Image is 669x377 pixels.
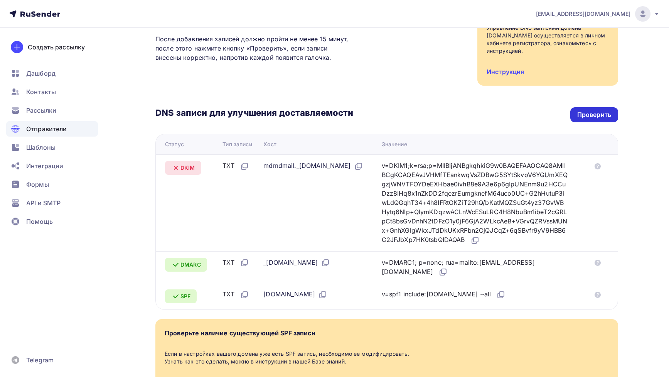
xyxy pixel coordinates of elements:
a: [EMAIL_ADDRESS][DOMAIN_NAME] [536,6,660,22]
div: Проверить [577,110,611,119]
span: Дашборд [26,69,56,78]
div: Управление DNS записями домена [DOMAIN_NAME] осуществляется в личном кабинете регистратора, ознак... [487,24,609,55]
p: Подтверждение домена является обязательным техническим требованием для доставки писем во «Входящи... [155,7,353,62]
div: Значение [382,140,407,148]
div: TXT [222,258,249,268]
div: _[DOMAIN_NAME] [263,258,330,268]
span: API и SMTP [26,198,61,208]
a: Контакты [6,84,98,100]
h3: DNS записи для улучшения доставляемости [155,107,353,120]
span: Формы [26,180,49,189]
div: Если в настройках вашего домена уже есть SPF запись, необходимо ее модифицировать. Узнать как это... [165,350,609,365]
a: Отправители [6,121,98,137]
div: Хост [263,140,276,148]
span: Telegram [26,355,54,365]
div: Проверьте наличие существующей SPF записи [165,328,315,338]
div: TXT [222,289,249,299]
span: Отправители [26,124,67,134]
div: v=DMARC1; p=none; rua=mailto:[EMAIL_ADDRESS][DOMAIN_NAME] [382,258,568,277]
div: v=DKIM1;k=rsa;p=MIIBIjANBgkqhkiG9w0BAQEFAAOCAQ8AMIIBCgKCAQEAvJVHMfTEankwqVsZDBwG5SYtSkvoV6YGUmXEQ... [382,161,568,245]
span: [EMAIL_ADDRESS][DOMAIN_NAME] [536,10,630,18]
a: Инструкция [487,68,524,76]
div: Статус [165,140,184,148]
span: DMARC [180,261,201,269]
div: mdmdmail._[DOMAIN_NAME] [263,161,363,171]
div: Создать рассылку [28,42,85,52]
span: Интеграции [26,161,63,171]
div: Тип записи [222,140,252,148]
div: [DOMAIN_NAME] [263,289,327,299]
div: v=spf1 include:[DOMAIN_NAME] ~all [382,289,506,299]
a: Шаблоны [6,140,98,155]
a: Формы [6,177,98,192]
span: DKIM [180,164,195,172]
span: Помощь [26,217,53,226]
span: Шаблоны [26,143,56,152]
div: TXT [222,161,249,171]
span: SPF [180,292,190,300]
a: Рассылки [6,103,98,118]
a: Дашборд [6,66,98,81]
span: Контакты [26,87,56,96]
span: Рассылки [26,106,56,115]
